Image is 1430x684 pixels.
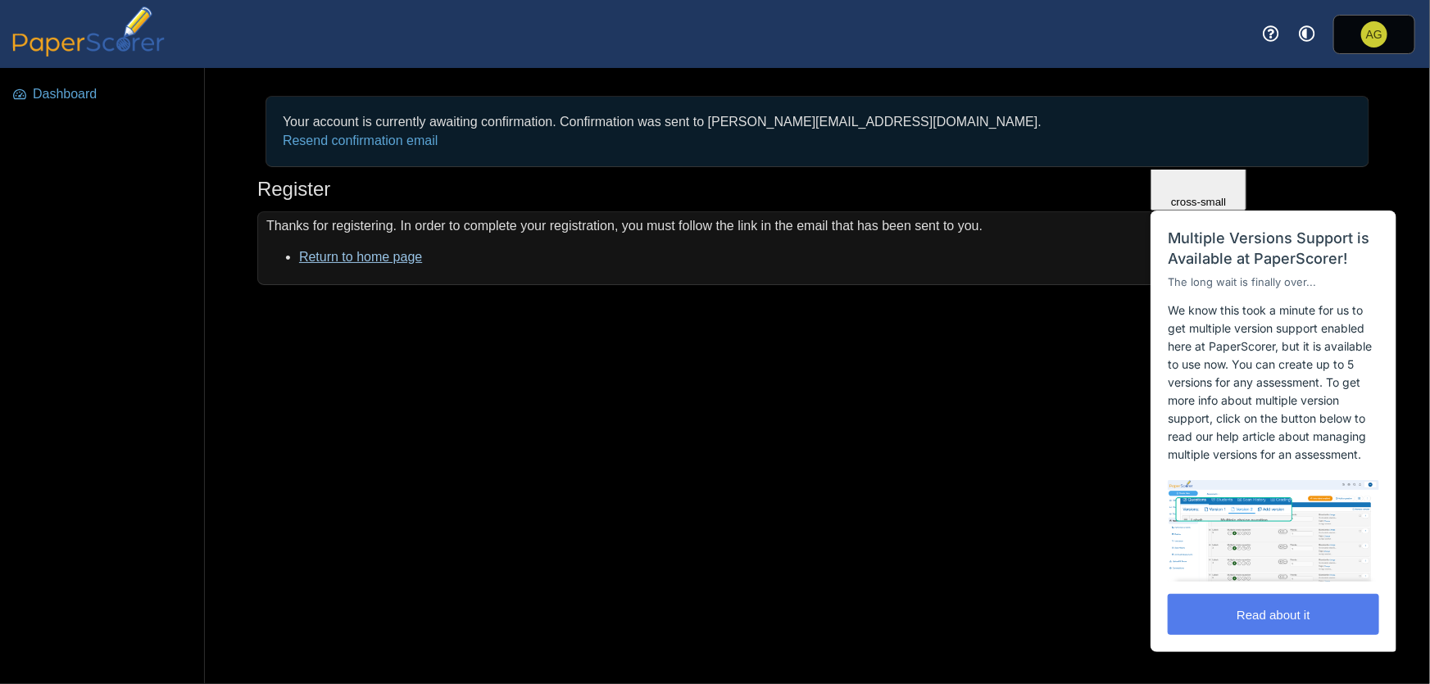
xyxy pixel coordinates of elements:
a: Anna Grigsby [1333,15,1415,54]
a: Dashboard [7,75,199,114]
a: PaperScorer [7,45,170,59]
iframe: Help Scout Beacon - Messages and Notifications [1142,170,1406,660]
a: Resend confirmation email [283,134,438,147]
span: Dashboard [33,85,193,103]
h1: Register [257,175,330,203]
span: Anna Grigsby [1361,21,1387,48]
a: Return to home page [299,250,422,264]
div: Thanks for registering. In order to complete your registration, you must follow the link in the e... [257,211,1378,286]
div: Your account is currently awaiting confirmation. Confirmation was sent to [PERSON_NAME][EMAIL_ADD... [275,105,1360,158]
img: PaperScorer [7,7,170,57]
span: Anna Grigsby [1366,29,1382,40]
